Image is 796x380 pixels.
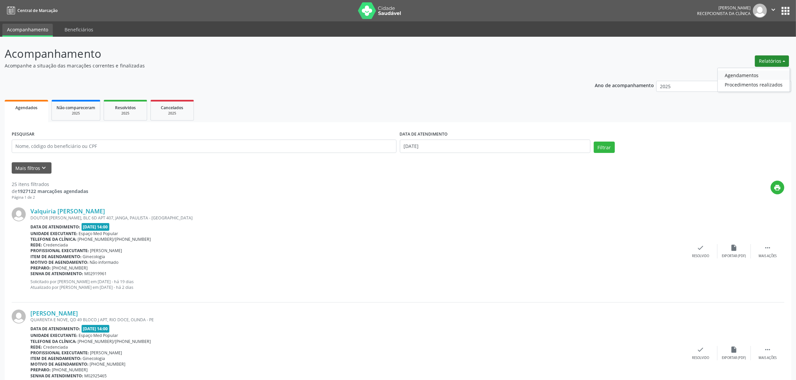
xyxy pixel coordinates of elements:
[30,279,684,290] p: Solicitado por [PERSON_NAME] em [DATE] - há 19 dias Atualizado por [PERSON_NAME] em [DATE] - há 2...
[78,339,151,344] span: [PHONE_NUMBER]/[PHONE_NUMBER]
[697,244,704,251] i: check
[764,244,771,251] i: 
[90,361,126,367] span: [PHONE_NUMBER]
[692,254,709,258] div: Resolvido
[90,259,119,265] span: Não informado
[15,105,37,111] span: Agendados
[60,24,98,35] a: Beneficiários
[717,68,790,92] ul: Relatórios
[5,5,58,16] a: Central de Marcação
[12,140,396,153] input: Nome, código do beneficiário ou CPF
[780,5,791,17] button: apps
[767,4,780,18] button: 
[12,310,26,324] img: img
[30,333,78,338] b: Unidade executante:
[82,223,110,231] span: [DATE] 14:00
[400,129,448,140] label: DATA DE ATENDIMENTO
[40,164,48,172] i: keyboard_arrow_down
[17,188,88,194] strong: 1927122 marcações agendadas
[30,254,82,259] b: Item de agendamento:
[30,265,51,271] b: Preparo:
[753,4,767,18] img: img
[12,188,88,195] div: de
[30,259,89,265] b: Motivo de agendamento:
[155,111,189,116] div: 2025
[52,265,88,271] span: [PHONE_NUMBER]
[30,310,78,317] a: [PERSON_NAME]
[755,55,789,67] button: Relatórios
[79,333,118,338] span: Espaço Med Popular
[759,254,777,258] div: Mais ações
[12,129,34,140] label: PESQUISAR
[115,105,136,111] span: Resolvidos
[90,248,122,253] span: [PERSON_NAME]
[697,11,751,16] span: Recepcionista da clínica
[718,70,790,80] a: Agendamentos
[12,207,26,221] img: img
[30,356,82,361] b: Item de agendamento:
[90,350,122,356] span: [PERSON_NAME]
[30,236,77,242] b: Telefone da clínica:
[17,8,58,13] span: Central de Marcação
[30,231,78,236] b: Unidade executante:
[30,326,80,332] b: Data de atendimento:
[43,242,68,248] span: Credenciada
[718,80,790,89] a: Procedimentos realizados
[697,5,751,11] div: [PERSON_NAME]
[12,195,88,200] div: Página 1 de 2
[30,207,105,215] a: Valquiria [PERSON_NAME]
[161,105,184,111] span: Cancelados
[52,367,88,373] span: [PHONE_NUMBER]
[30,242,42,248] b: Rede:
[82,325,110,333] span: [DATE] 14:00
[759,356,777,360] div: Mais ações
[12,162,51,174] button: Mais filtroskeyboard_arrow_down
[30,350,89,356] b: Profissional executante:
[85,373,107,379] span: M02925465
[30,339,77,344] b: Telefone da clínica:
[400,140,590,153] input: Selecione um intervalo
[595,81,654,89] p: Ano de acompanhamento
[2,24,53,37] a: Acompanhamento
[30,344,42,350] b: Rede:
[30,248,89,253] b: Profissional executante:
[30,215,684,221] div: DOUTOR [PERSON_NAME], BLC 6D APT 407, JANGA, PAULISTA - [GEOGRAPHIC_DATA]
[30,361,89,367] b: Motivo de agendamento:
[730,346,738,353] i: insert_drive_file
[12,181,88,188] div: 25 itens filtrados
[78,236,151,242] span: [PHONE_NUMBER]/[PHONE_NUMBER]
[30,373,83,379] b: Senha de atendimento:
[764,346,771,353] i: 
[56,105,95,111] span: Não compareceram
[771,181,784,194] button: print
[56,111,95,116] div: 2025
[30,271,83,276] b: Senha de atendimento:
[697,346,704,353] i: check
[5,62,555,69] p: Acompanhe a situação das marcações correntes e finalizadas
[770,6,777,13] i: 
[730,244,738,251] i: insert_drive_file
[774,184,781,191] i: print
[85,271,107,276] span: M02919961
[722,254,746,258] div: Exportar (PDF)
[594,142,615,153] button: Filtrar
[30,317,684,323] div: QUARENTA E NOVE, QD 49 BLOCO J APT, RIO DOCE, OLINDA - PE
[83,356,105,361] span: Ginecologia
[5,45,555,62] p: Acompanhamento
[43,344,68,350] span: Credenciada
[83,254,105,259] span: Ginecologia
[109,111,142,116] div: 2025
[722,356,746,360] div: Exportar (PDF)
[692,356,709,360] div: Resolvido
[30,367,51,373] b: Preparo:
[79,231,118,236] span: Espaço Med Popular
[30,224,80,230] b: Data de atendimento:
